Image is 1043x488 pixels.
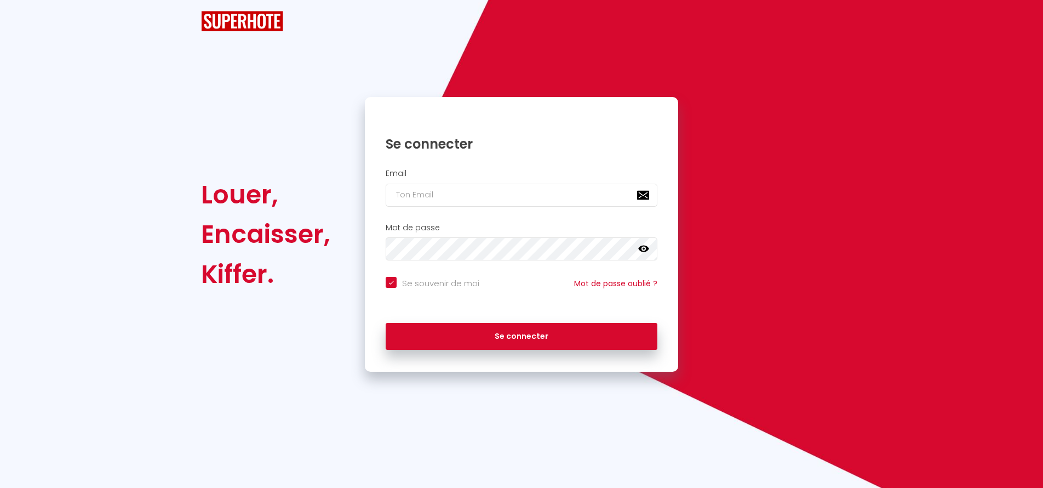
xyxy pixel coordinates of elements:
[386,184,657,207] input: Ton Email
[386,169,657,178] h2: Email
[386,223,657,232] h2: Mot de passe
[386,135,657,152] h1: Se connecter
[201,214,330,254] div: Encaisser,
[386,323,657,350] button: Se connecter
[201,175,330,214] div: Louer,
[574,278,657,289] a: Mot de passe oublié ?
[201,254,330,294] div: Kiffer.
[201,11,283,31] img: SuperHote logo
